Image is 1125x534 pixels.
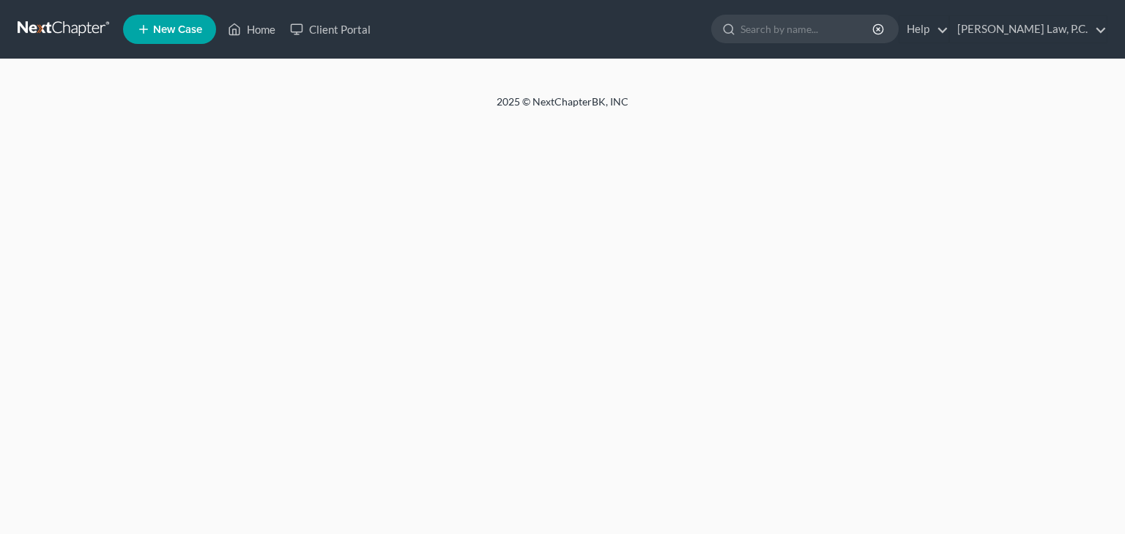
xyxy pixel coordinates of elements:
[283,16,378,42] a: Client Portal
[145,94,980,121] div: 2025 © NextChapterBK, INC
[153,24,202,35] span: New Case
[950,16,1107,42] a: [PERSON_NAME] Law, P.C.
[899,16,948,42] a: Help
[740,15,875,42] input: Search by name...
[220,16,283,42] a: Home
